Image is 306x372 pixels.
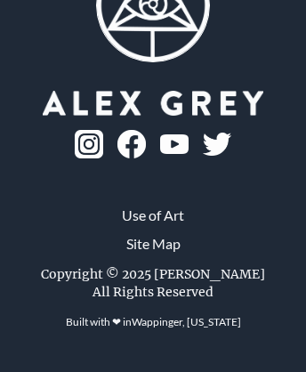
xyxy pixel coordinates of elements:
[122,205,184,226] a: Use of Art
[93,283,213,301] div: All Rights Reserved
[41,265,265,283] div: Copyright © 2025 [PERSON_NAME]
[59,308,248,336] div: Built with ❤ in
[126,233,181,255] a: Site Map
[117,130,146,158] img: fb-logo.png
[203,133,231,156] img: twitter-logo.png
[132,315,241,328] a: Wappinger, [US_STATE]
[160,134,189,155] img: youtube-logo.png
[75,130,103,158] img: ig-logo.png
